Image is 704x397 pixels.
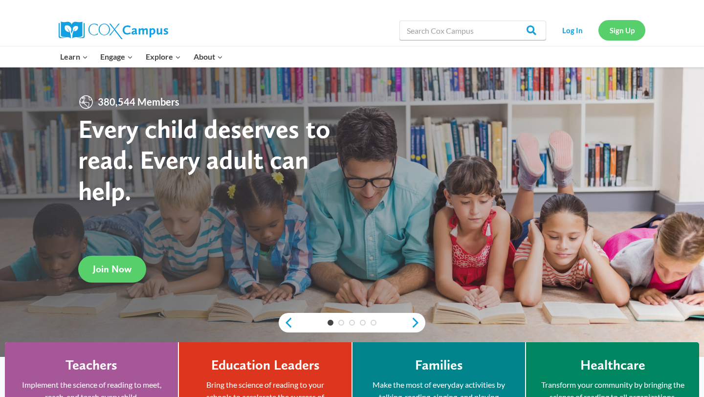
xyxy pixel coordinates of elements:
h4: Teachers [66,357,117,374]
a: 4 [360,320,366,326]
a: 2 [338,320,344,326]
a: 5 [371,320,376,326]
span: 380,544 Members [94,94,183,110]
input: Search Cox Campus [399,21,546,40]
button: Child menu of Explore [139,46,187,67]
h4: Education Leaders [211,357,320,374]
span: Join Now [93,264,132,275]
img: Cox Campus [59,22,168,39]
button: Child menu of About [187,46,229,67]
nav: Primary Navigation [54,46,229,67]
button: Child menu of Engage [94,46,140,67]
a: Log In [551,20,594,40]
h4: Families [415,357,463,374]
a: 1 [328,320,333,326]
a: 3 [349,320,355,326]
h4: Healthcare [580,357,645,374]
a: previous [279,317,293,329]
strong: Every child deserves to read. Every adult can help. [78,113,330,206]
button: Child menu of Learn [54,46,94,67]
a: next [411,317,425,329]
a: Sign Up [598,20,645,40]
a: Join Now [78,256,146,283]
nav: Secondary Navigation [551,20,645,40]
div: content slider buttons [279,313,425,332]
